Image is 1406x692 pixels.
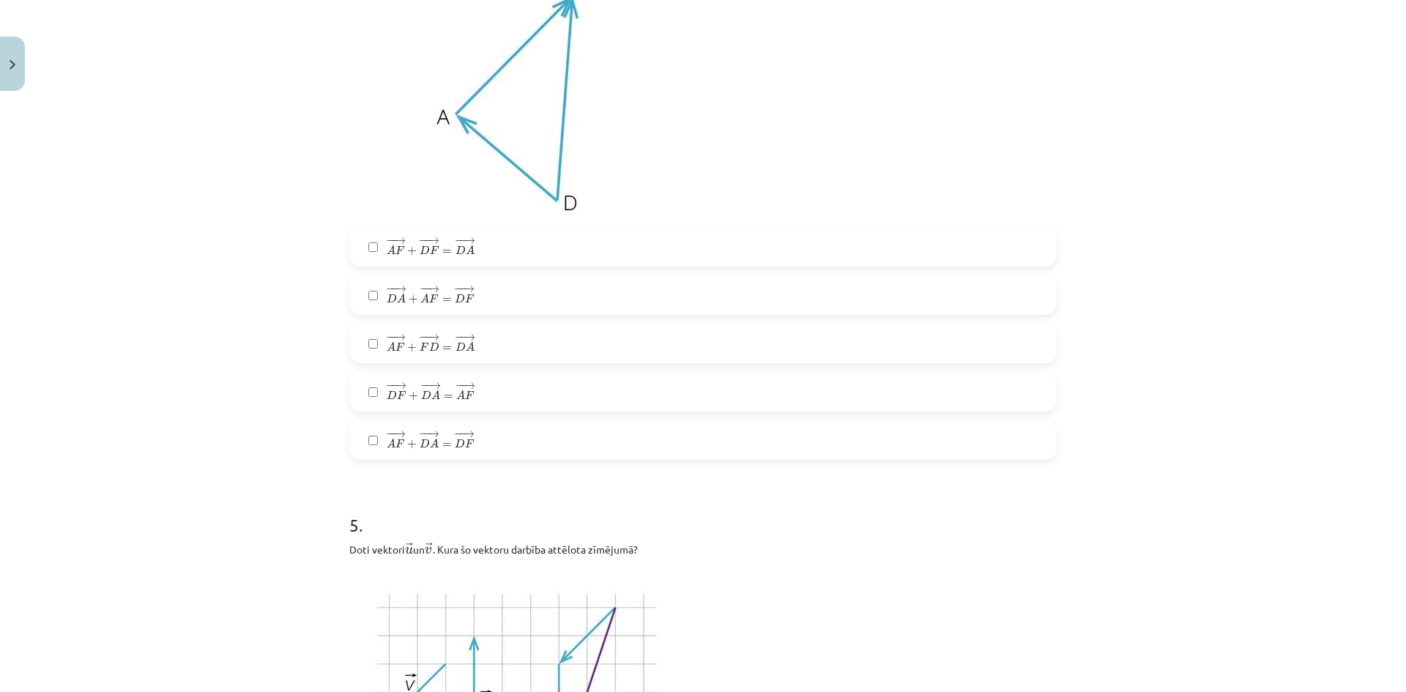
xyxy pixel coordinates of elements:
[420,382,430,389] span: −
[420,439,430,448] span: D
[10,60,15,70] img: icon-close-lesson-0947bae3869378f0d4975bcd49f059093ad1ed9edebbc8119c70593378902aed.svg
[454,286,464,292] span: −
[420,245,430,255] span: D
[387,390,397,400] span: D
[421,390,431,400] span: D
[455,342,466,351] span: D
[442,443,452,447] span: =
[455,334,464,341] span: −
[386,334,395,341] span: −
[423,334,425,341] span: −
[429,294,439,303] span: F
[442,298,452,302] span: =
[394,334,406,341] span: →
[390,382,393,389] span: −
[407,440,417,449] span: +
[394,237,406,244] span: →
[397,391,406,400] span: F
[397,294,406,303] span: A
[455,382,465,389] span: −
[456,390,465,400] span: A
[431,390,440,400] span: A
[458,286,461,292] span: −
[349,489,1057,535] h1: 5 .
[386,286,395,292] span: −
[455,294,465,303] span: D
[395,246,405,255] span: F
[395,343,405,351] span: F
[395,382,406,389] span: →
[390,334,391,341] span: −
[455,439,465,448] span: D
[387,342,395,351] span: A
[429,382,441,389] span: →
[464,334,475,341] span: →
[419,334,428,341] span: −
[395,286,406,292] span: →
[420,286,429,292] span: −
[459,382,461,389] span: −
[423,286,425,292] span: −
[428,237,439,244] span: →
[387,294,397,303] span: D
[458,237,461,244] span: −
[409,392,418,401] span: +
[442,346,452,351] span: =
[386,431,395,437] span: −
[406,543,413,553] span: →
[387,439,395,448] span: A
[458,334,461,341] span: −
[425,547,432,554] span: v
[387,245,395,255] span: A
[420,294,429,303] span: A
[455,237,464,244] span: −
[464,382,475,389] span: →
[455,245,466,255] span: D
[407,247,417,256] span: +
[409,295,418,304] span: +
[465,439,475,448] span: F
[428,334,439,341] span: →
[423,431,425,437] span: −
[395,439,405,448] span: F
[429,342,439,351] span: D
[466,245,475,255] span: A
[405,547,413,554] span: u
[390,431,391,437] span: −
[425,382,427,389] span: −
[430,439,439,448] span: A
[420,343,429,351] span: F
[464,237,475,244] span: →
[386,382,395,389] span: −
[390,237,391,244] span: −
[425,543,433,553] span: →
[463,286,475,292] span: →
[442,250,452,254] span: =
[423,237,425,244] span: −
[349,539,1057,557] p: Doti vektori un . Kura šo vektoru darbība attēlota zīmējumā?
[465,391,475,400] span: F
[386,237,395,244] span: −
[394,431,406,437] span: →
[454,431,464,437] span: −
[430,246,439,255] span: F
[428,431,439,437] span: →
[419,237,428,244] span: −
[458,431,461,437] span: −
[466,342,475,351] span: A
[444,395,453,399] span: =
[463,431,475,437] span: →
[407,343,417,352] span: +
[465,294,475,303] span: F
[428,286,439,292] span: →
[419,431,428,437] span: −
[390,286,393,292] span: −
